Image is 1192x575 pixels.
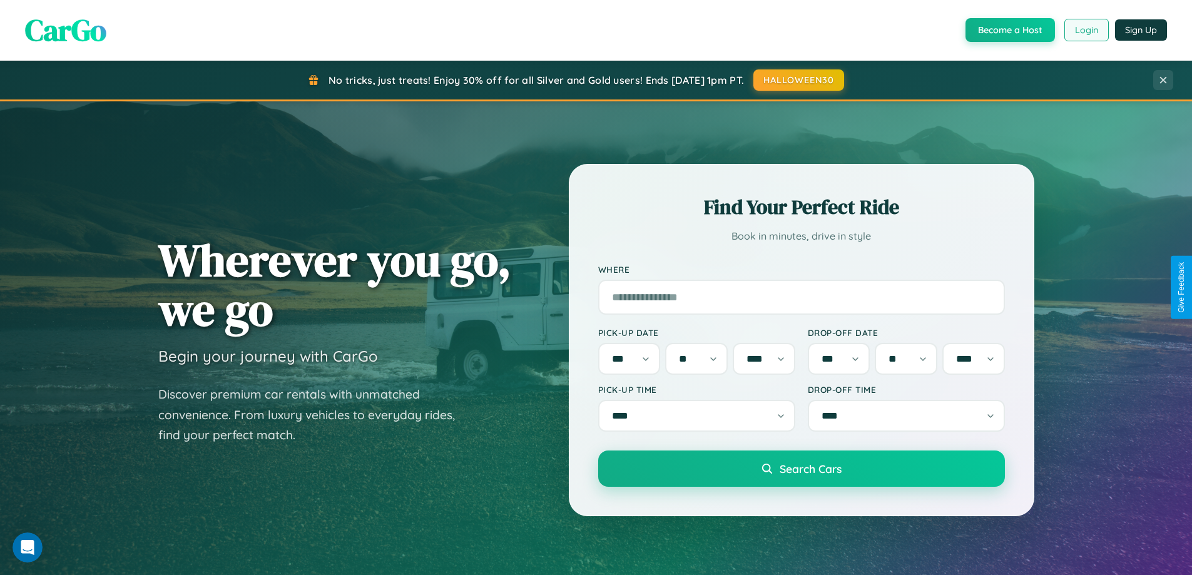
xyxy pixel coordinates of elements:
[25,9,106,51] span: CarGo
[13,532,43,562] iframe: Intercom live chat
[329,74,744,86] span: No tricks, just treats! Enjoy 30% off for all Silver and Gold users! Ends [DATE] 1pm PT.
[808,384,1005,395] label: Drop-off Time
[965,18,1055,42] button: Become a Host
[598,227,1005,245] p: Book in minutes, drive in style
[158,235,511,334] h1: Wherever you go, we go
[598,264,1005,275] label: Where
[753,69,844,91] button: HALLOWEEN30
[1115,19,1167,41] button: Sign Up
[598,384,795,395] label: Pick-up Time
[1177,262,1186,313] div: Give Feedback
[598,193,1005,221] h2: Find Your Perfect Ride
[598,450,1005,487] button: Search Cars
[158,384,471,445] p: Discover premium car rentals with unmatched convenience. From luxury vehicles to everyday rides, ...
[1064,19,1109,41] button: Login
[598,327,795,338] label: Pick-up Date
[780,462,842,476] span: Search Cars
[158,347,378,365] h3: Begin your journey with CarGo
[808,327,1005,338] label: Drop-off Date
